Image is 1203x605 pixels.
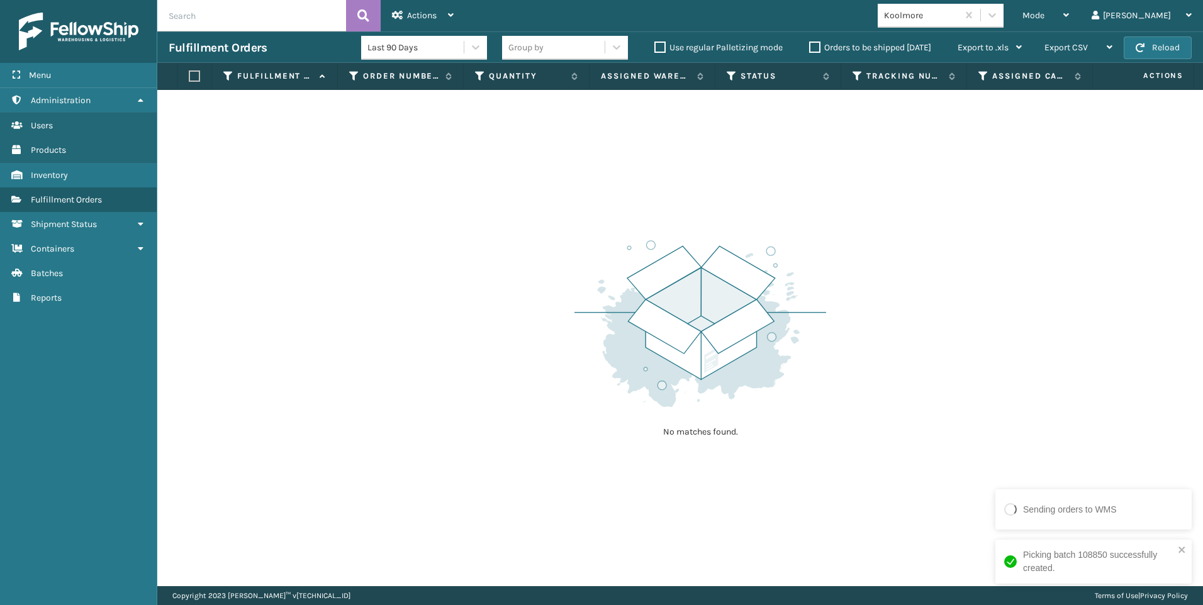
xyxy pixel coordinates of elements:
label: Assigned Warehouse [601,70,691,82]
span: Export to .xls [958,42,1009,53]
label: Order Number [363,70,439,82]
div: Group by [508,41,544,54]
label: Use regular Palletizing mode [654,42,783,53]
div: Last 90 Days [367,41,465,54]
label: Fulfillment Order Id [237,70,313,82]
button: close [1178,545,1187,557]
div: Koolmore [884,9,959,22]
span: Mode [1022,10,1044,21]
div: Sending orders to WMS [1023,503,1117,516]
label: Quantity [489,70,565,82]
span: Fulfillment Orders [31,194,102,205]
span: Shipment Status [31,219,97,230]
span: Actions [1104,65,1191,86]
h3: Fulfillment Orders [169,40,267,55]
span: Menu [29,70,51,80]
span: Containers [31,243,74,254]
span: Reports [31,292,62,303]
span: Actions [407,10,437,21]
label: Assigned Carrier Service [992,70,1068,82]
div: Picking batch 108850 successfully created. [1023,548,1174,575]
label: Tracking Number [866,70,943,82]
p: Copyright 2023 [PERSON_NAME]™ v [TECHNICAL_ID] [172,586,350,605]
button: Reload [1124,36,1192,59]
span: Administration [31,95,91,106]
span: Export CSV [1044,42,1088,53]
span: Inventory [31,170,68,180]
span: Products [31,145,66,155]
span: Users [31,120,53,131]
span: Batches [31,268,63,279]
img: logo [19,13,138,50]
label: Status [741,70,817,82]
label: Orders to be shipped [DATE] [809,42,931,53]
